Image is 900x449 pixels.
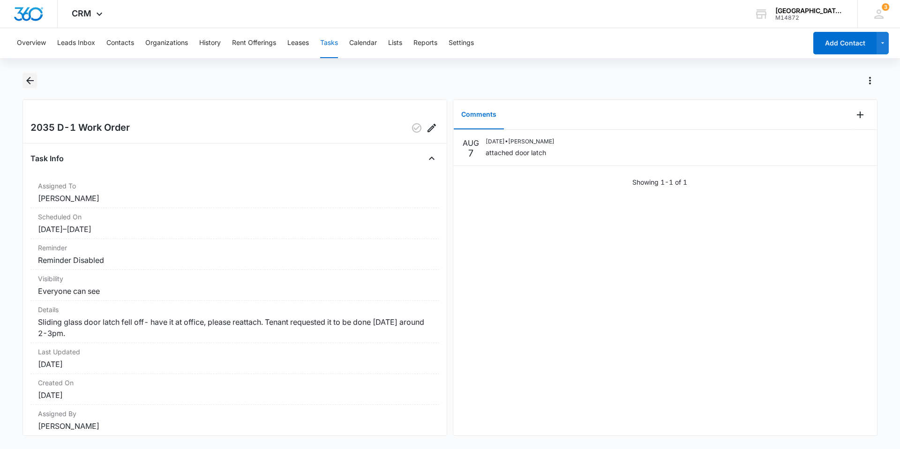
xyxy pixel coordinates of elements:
[38,274,432,284] dt: Visibility
[862,73,877,88] button: Actions
[30,120,130,135] h2: 2035 D-1 Work Order
[38,224,432,235] dd: [DATE] – [DATE]
[424,151,439,166] button: Close
[38,305,432,314] dt: Details
[287,28,309,58] button: Leases
[232,28,276,58] button: Rent Offerings
[38,285,432,297] dd: Everyone can see
[853,107,868,122] button: Add Comment
[775,15,844,21] div: account id
[30,343,439,374] div: Last Updated[DATE]
[38,243,432,253] dt: Reminder
[30,153,64,164] h4: Task Info
[632,177,687,187] p: Showing 1-1 of 1
[349,28,377,58] button: Calendar
[38,181,432,191] dt: Assigned To
[30,405,439,436] div: Assigned By[PERSON_NAME]
[22,73,37,88] button: Back
[38,420,432,432] dd: [PERSON_NAME]
[38,347,432,357] dt: Last Updated
[38,212,432,222] dt: Scheduled On
[38,316,432,339] dd: Sliding glass door latch fell off- have it at office, please reattach. Tenant requested it to be ...
[38,389,432,401] dd: [DATE]
[38,193,432,204] dd: [PERSON_NAME]
[199,28,221,58] button: History
[486,148,555,157] p: attached door latch
[463,137,479,149] p: AUG
[17,28,46,58] button: Overview
[775,7,844,15] div: account name
[38,378,432,388] dt: Created On
[320,28,338,58] button: Tasks
[424,120,439,135] button: Edit
[30,177,439,208] div: Assigned To[PERSON_NAME]
[30,270,439,301] div: VisibilityEveryone can see
[30,239,439,270] div: ReminderReminder Disabled
[30,374,439,405] div: Created On[DATE]
[72,8,91,18] span: CRM
[882,3,889,11] span: 3
[388,28,402,58] button: Lists
[413,28,437,58] button: Reports
[30,301,439,343] div: DetailsSliding glass door latch fell off- have it at office, please reattach. Tenant requested it...
[813,32,877,54] button: Add Contact
[38,409,432,419] dt: Assigned By
[882,3,889,11] div: notifications count
[30,208,439,239] div: Scheduled On[DATE]–[DATE]
[106,28,134,58] button: Contacts
[145,28,188,58] button: Organizations
[38,254,432,266] dd: Reminder Disabled
[468,149,474,158] p: 7
[449,28,474,58] button: Settings
[38,359,432,370] dd: [DATE]
[454,100,504,129] button: Comments
[57,28,95,58] button: Leads Inbox
[486,137,555,146] p: [DATE] • [PERSON_NAME]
